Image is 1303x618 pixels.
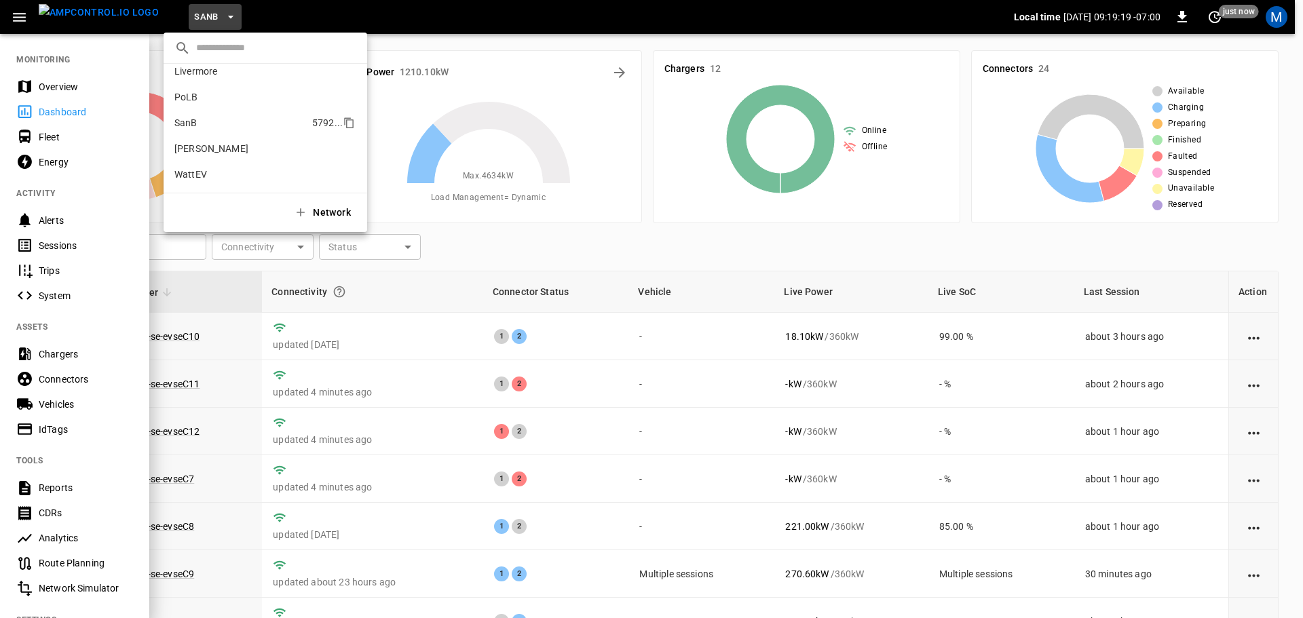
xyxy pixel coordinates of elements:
[342,115,357,131] div: copy
[174,168,307,181] p: WattEV
[286,199,362,227] button: Network
[174,142,311,155] p: [PERSON_NAME]
[174,116,307,130] p: SanB
[174,90,307,104] p: PoLB
[174,64,309,78] p: Livermore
